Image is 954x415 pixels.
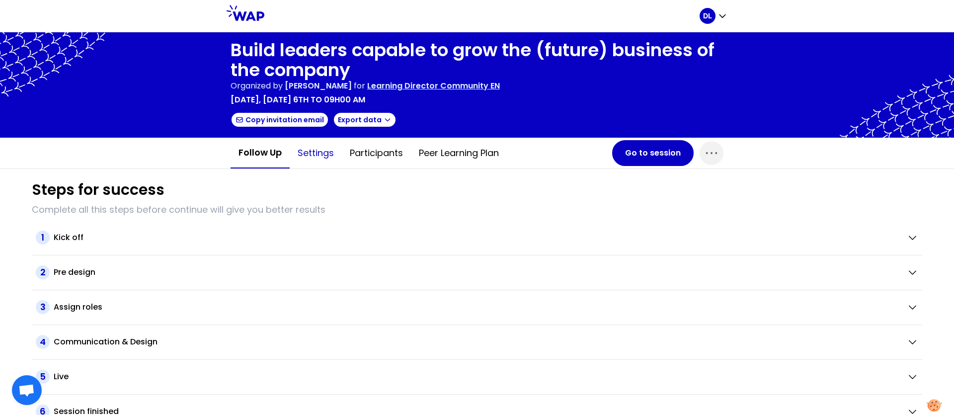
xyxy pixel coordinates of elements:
[36,370,918,384] button: 5Live
[367,80,500,92] p: Learning Director Community EN
[36,265,50,279] span: 2
[700,8,727,24] button: DL
[54,336,158,348] h2: Communication & Design
[12,375,42,405] div: Ouvrir le chat
[231,138,290,168] button: Follow up
[231,94,365,106] p: [DATE], [DATE] 6th to 09h00 am
[36,231,50,245] span: 1
[231,112,329,128] button: Copy invitation email
[54,266,95,278] h2: Pre design
[54,232,83,244] h2: Kick off
[285,80,352,91] span: [PERSON_NAME]
[290,138,342,168] button: Settings
[703,11,712,21] p: DL
[342,138,411,168] button: Participants
[32,203,922,217] p: Complete all this steps before continue will give you better results
[36,300,918,314] button: 3Assign roles
[36,300,50,314] span: 3
[411,138,507,168] button: Peer learning plan
[54,301,102,313] h2: Assign roles
[231,80,283,92] p: Organized by
[231,40,723,80] h1: Build leaders capable to grow the (future) business of the company
[612,140,694,166] button: Go to session
[354,80,365,92] p: for
[36,265,918,279] button: 2Pre design
[54,371,69,383] h2: Live
[36,370,50,384] span: 5
[36,335,918,349] button: 4Communication & Design
[36,335,50,349] span: 4
[32,181,164,199] h1: Steps for success
[36,231,918,245] button: 1Kick off
[333,112,397,128] button: Export data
